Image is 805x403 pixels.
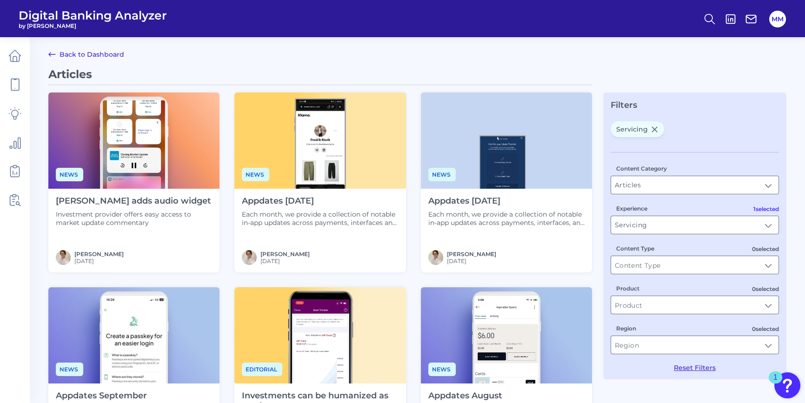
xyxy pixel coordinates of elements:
span: News [56,363,83,376]
img: MIchael McCaw [428,250,443,265]
input: Product [611,296,778,314]
a: News [56,170,83,178]
a: News [242,170,269,178]
span: [DATE] [260,258,310,264]
p: Investment provider offers easy access to market update commentary [56,210,212,227]
span: by [PERSON_NAME] [19,22,167,29]
img: News - Phone (2).png [48,92,220,189]
h4: Appdates August [428,391,585,401]
a: Back to Dashboard [48,49,124,60]
span: Articles [48,67,92,81]
label: Experience [616,205,647,212]
span: Editorial [242,363,282,376]
button: Open Resource Center, 1 new notification [774,372,800,398]
input: Content Type [611,256,778,274]
a: News [428,364,456,373]
label: Product [616,285,639,292]
span: [DATE] [74,258,124,264]
span: Digital Banking Analyzer [19,8,167,22]
img: Appdates - Phone (1).png [48,287,220,383]
label: Region [616,325,636,332]
div: 1 [773,377,778,390]
a: News [428,170,456,178]
span: Filters [611,100,637,110]
span: [DATE] [447,258,496,264]
input: Region [611,336,778,354]
span: News [56,168,83,181]
span: News [428,363,456,376]
a: Editorial [242,364,282,373]
img: MIchael McCaw [56,250,71,265]
img: Appdates - Phone.png [421,287,592,383]
img: MIchael McCaw [242,250,257,265]
label: Content Type [616,245,654,252]
p: Each month, we provide a collection of notable in-app updates across payments, interfaces, and an... [428,210,585,227]
img: australia.png [421,92,592,189]
h4: Appdates [DATE] [428,196,585,206]
h4: Appdates [DATE] [242,196,398,206]
a: [PERSON_NAME] [260,251,310,258]
button: Reset Filters [674,363,716,372]
label: Content Category [616,165,667,172]
span: News [242,168,269,181]
a: [PERSON_NAME] [447,251,496,258]
p: Each month, we provide a collection of notable in-app updates across payments, interfaces and any... [242,210,398,227]
span: Servicing [611,121,664,137]
img: Allygoals1366x768.png [234,287,406,383]
a: News [56,364,83,373]
img: KlarnaMM.png [234,92,406,189]
span: News [428,168,456,181]
a: [PERSON_NAME] [74,251,124,258]
h4: [PERSON_NAME] adds audio widget [56,196,212,206]
h4: Appdates September [56,391,212,401]
button: MM [769,11,786,27]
